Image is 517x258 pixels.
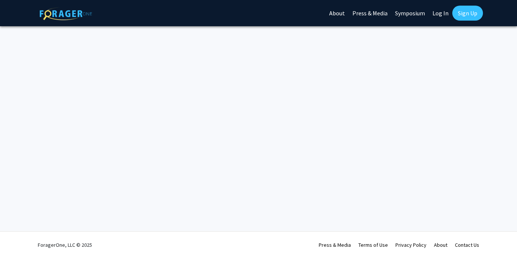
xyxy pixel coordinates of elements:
img: ForagerOne Logo [40,7,92,20]
a: Sign Up [452,6,483,21]
a: Terms of Use [358,242,388,248]
a: About [434,242,447,248]
a: Privacy Policy [395,242,426,248]
a: Press & Media [319,242,351,248]
div: ForagerOne, LLC © 2025 [38,232,92,258]
a: Contact Us [455,242,479,248]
